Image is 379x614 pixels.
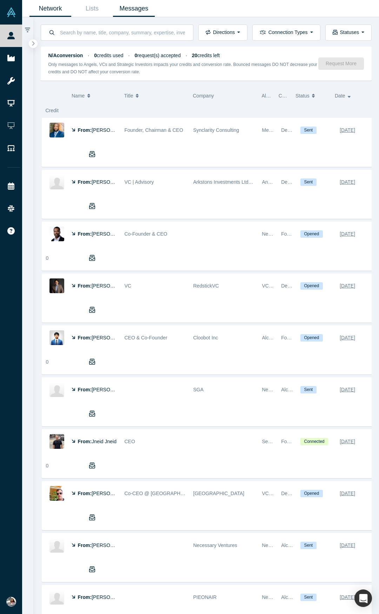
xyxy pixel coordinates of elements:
div: [DATE] [340,436,355,448]
span: Alchemist [262,335,284,340]
span: Alchemist Website: Connect [281,387,343,392]
img: Aliia Dilshodova's Profile Image [49,382,64,397]
span: VC, Lecturer, Freelancer / Consultant [262,283,343,289]
span: [GEOGRAPHIC_DATA] [193,491,245,496]
span: Connected [300,438,328,445]
span: Network [262,387,280,392]
span: Network [262,542,280,548]
span: Network [262,231,280,237]
strong: From: [78,387,92,392]
span: Status [295,88,310,103]
strong: N/A conversion [48,53,83,58]
button: Title [124,88,186,103]
span: Sent [300,594,317,601]
div: [DATE] [340,228,355,240]
span: Name [72,88,85,103]
span: Founder Reachout [281,231,322,237]
span: Opened [300,334,323,342]
span: [PERSON_NAME] [92,179,132,185]
strong: From: [78,283,92,289]
button: Statuses [325,25,372,41]
span: Company [193,93,214,99]
span: Jneid Jneid [92,439,117,444]
strong: From: [78,491,92,496]
div: [DATE] [340,539,355,552]
strong: 0 [94,53,97,58]
strong: From: [78,594,92,600]
input: Search by name, title, company, summary, expertise, investment criteria or topics of focus [59,24,186,41]
span: Demo Day: Connect [281,491,325,496]
span: Sent [300,386,317,393]
span: CEO & Co-Founder [125,335,167,340]
span: Founder Reachout [281,335,322,340]
span: Sent [300,127,317,134]
span: Opened [300,282,323,290]
span: Sent [300,542,317,549]
span: Synclarity Consulting [193,127,239,133]
span: VC | Advisory [125,179,154,185]
span: Title [124,88,133,103]
strong: From: [78,231,92,237]
span: Alchemist Role [262,93,294,99]
img: Shane Larisey's Profile Image [49,278,64,293]
div: 0 [46,255,49,262]
img: Daniel Hope's Profile Image [49,538,64,553]
span: Connection Type [279,93,315,99]
span: Arkstons Investments Ltd & Arkstons Capital Ltd [193,179,298,185]
img: Jonathan Krause's Profile Image [49,123,64,137]
button: Status [295,88,327,103]
span: Alchemist Website: Connect [281,542,343,548]
div: [DATE] [340,384,355,396]
span: [PERSON_NAME] [92,594,132,600]
button: Name [72,88,117,103]
button: Date [335,88,367,103]
span: Co-CEO @ [GEOGRAPHIC_DATA] [125,491,202,496]
span: RedstickVC [193,283,219,289]
span: [PERSON_NAME] [92,542,132,548]
small: Only messages to Angels, VCs and Strategic Investors impacts your credits and conversion rate. Bo... [48,62,317,74]
span: CEO [125,439,135,444]
span: VC, Service Provider [262,491,308,496]
img: Tejasvin Srinivasan's Profile Image [49,330,64,345]
img: Craig Vincent's Profile Image [49,227,64,241]
span: · [186,53,187,58]
span: Demo Day: Connect [281,127,325,133]
span: [PERSON_NAME] [92,231,132,237]
strong: 0 [134,53,137,58]
button: Connection Types [252,25,320,41]
span: Co-Founder & CEO [125,231,167,237]
span: Network [262,594,280,600]
span: request(s) accepted [134,53,181,58]
img: Martha Montoya's Account [6,597,16,607]
span: Date [335,88,345,103]
div: [DATE] [340,591,355,603]
img: Jneid Jneid's Profile Image [49,434,64,449]
div: [DATE] [340,124,355,136]
div: [DATE] [340,487,355,500]
div: 0 [46,462,49,470]
strong: From: [78,179,92,185]
a: Lists [71,0,113,17]
div: [DATE] [340,176,355,188]
span: PIEONAIR [193,594,217,600]
img: Alchemist Vault Logo [6,7,16,17]
div: 0 [46,358,49,366]
span: · [88,53,89,58]
span: Alchemist Website: Connect [281,594,343,600]
span: credits used [94,53,123,58]
strong: 20 [192,53,198,58]
span: Credit [46,108,59,113]
div: [DATE] [340,280,355,292]
span: Founder, Chairman & CEO [125,127,183,133]
strong: From: [78,542,92,548]
strong: From: [78,127,92,133]
span: Founder Reachout [281,439,322,444]
strong: From: [78,335,92,340]
img: Peter Storment's Profile Image [49,486,64,501]
img: Charles Zuo's Profile Image [49,590,64,605]
span: · [128,53,130,58]
span: Opened [300,490,323,497]
span: [PERSON_NAME] [92,127,132,133]
strong: From: [78,439,92,444]
span: Cloobot Inc [193,335,218,340]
